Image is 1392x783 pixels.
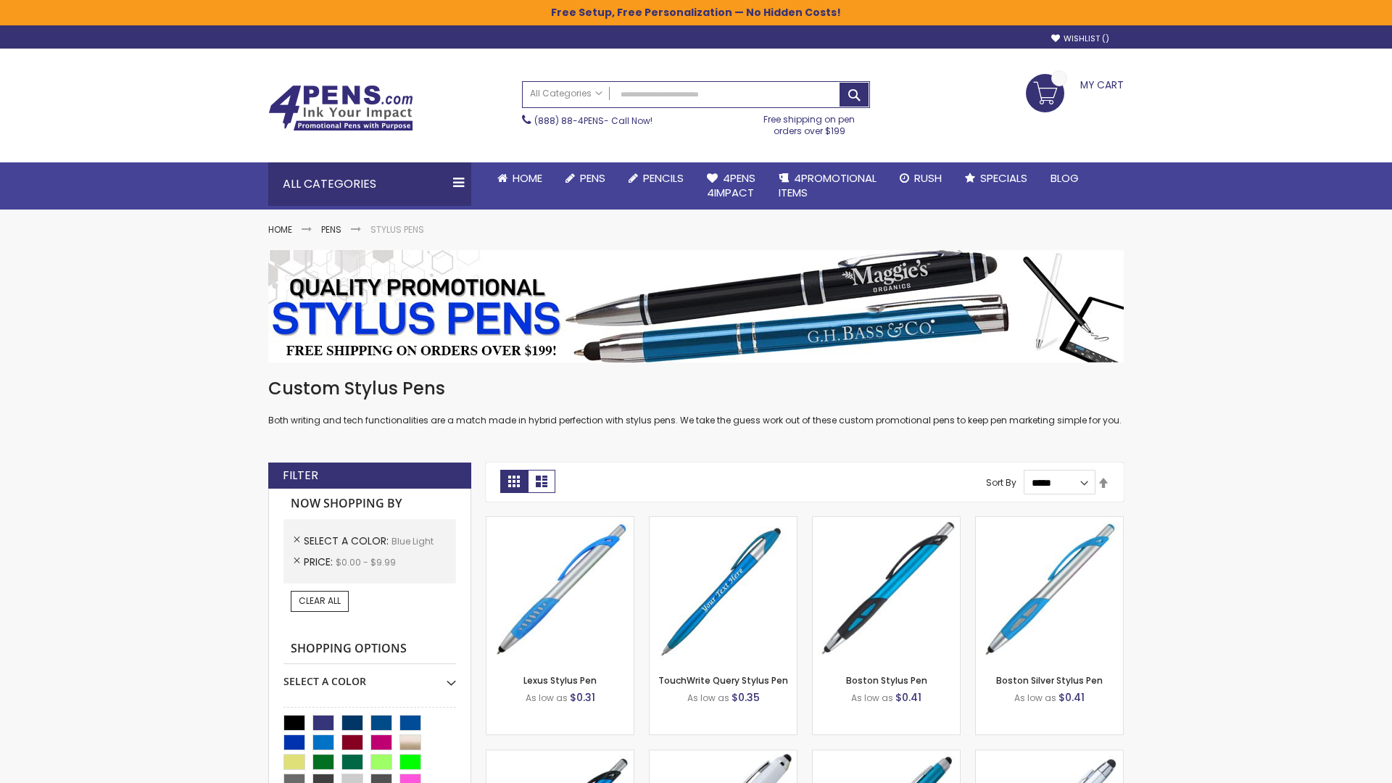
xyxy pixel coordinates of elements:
[986,476,1016,489] label: Sort By
[283,664,456,689] div: Select A Color
[813,516,960,529] a: Boston Stylus Pen-Blue - Light
[976,517,1123,664] img: Boston Silver Stylus Pen-Blue - Light
[658,674,788,687] a: TouchWrite Query Stylus Pen
[268,377,1124,400] h1: Custom Stylus Pens
[268,223,292,236] a: Home
[304,555,336,569] span: Price
[336,556,396,568] span: $0.00 - $9.99
[321,223,341,236] a: Pens
[299,594,341,607] span: Clear All
[617,162,695,194] a: Pencils
[486,516,634,529] a: Lexus Stylus Pen-Blue - Light
[486,517,634,664] img: Lexus Stylus Pen-Blue - Light
[695,162,767,210] a: 4Pens4impact
[1058,690,1085,705] span: $0.41
[534,115,652,127] span: - Call Now!
[749,108,871,137] div: Free shipping on pen orders over $199
[304,534,391,548] span: Select A Color
[650,516,797,529] a: TouchWrite Query Stylus Pen-Blue Light
[895,690,921,705] span: $0.41
[391,535,434,547] span: Blue Light
[534,115,604,127] a: (888) 88-4PENS
[851,692,893,704] span: As low as
[291,591,349,611] a: Clear All
[486,750,634,762] a: Lexus Metallic Stylus Pen-Blue - Light
[732,690,760,705] span: $0.35
[976,516,1123,529] a: Boston Silver Stylus Pen-Blue - Light
[779,170,877,200] span: 4PROMOTIONAL ITEMS
[1014,692,1056,704] span: As low as
[707,170,755,200] span: 4Pens 4impact
[650,517,797,664] img: TouchWrite Query Stylus Pen-Blue Light
[530,88,602,99] span: All Categories
[268,250,1124,362] img: Stylus Pens
[980,170,1027,186] span: Specials
[283,634,456,665] strong: Shopping Options
[526,692,568,704] span: As low as
[570,690,595,705] span: $0.31
[283,489,456,519] strong: Now Shopping by
[523,674,597,687] a: Lexus Stylus Pen
[687,692,729,704] span: As low as
[1039,162,1090,194] a: Blog
[996,674,1103,687] a: Boston Silver Stylus Pen
[1051,170,1079,186] span: Blog
[370,223,424,236] strong: Stylus Pens
[643,170,684,186] span: Pencils
[268,85,413,131] img: 4Pens Custom Pens and Promotional Products
[268,162,471,206] div: All Categories
[813,517,960,664] img: Boston Stylus Pen-Blue - Light
[554,162,617,194] a: Pens
[523,82,610,106] a: All Categories
[767,162,888,210] a: 4PROMOTIONALITEMS
[953,162,1039,194] a: Specials
[813,750,960,762] a: Lory Metallic Stylus Pen-Blue - Light
[283,468,318,484] strong: Filter
[888,162,953,194] a: Rush
[650,750,797,762] a: Kimberly Logo Stylus Pens-LT-Blue
[500,470,528,493] strong: Grid
[846,674,927,687] a: Boston Stylus Pen
[580,170,605,186] span: Pens
[513,170,542,186] span: Home
[1051,33,1109,44] a: Wishlist
[268,377,1124,427] div: Both writing and tech functionalities are a match made in hybrid perfection with stylus pens. We ...
[486,162,554,194] a: Home
[914,170,942,186] span: Rush
[976,750,1123,762] a: Silver Cool Grip Stylus Pen-Blue - Light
